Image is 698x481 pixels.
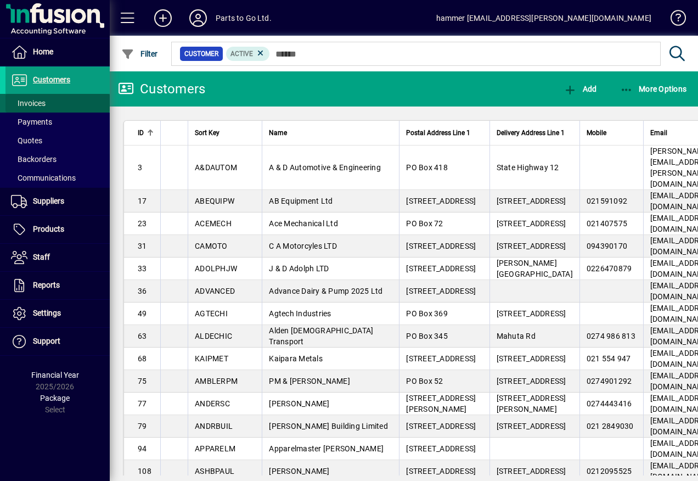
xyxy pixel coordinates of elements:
span: [STREET_ADDRESS][PERSON_NAME] [406,394,476,413]
span: Customers [33,75,70,84]
span: Reports [33,281,60,289]
span: Home [33,47,53,56]
span: 33 [138,264,147,273]
span: ABEQUIPW [195,197,234,205]
span: J & D Adolph LTD [269,264,329,273]
span: ADOLPHJW [195,264,237,273]
div: hammer [EMAIL_ADDRESS][PERSON_NAME][DOMAIN_NAME] [436,9,651,27]
a: Invoices [5,94,110,113]
span: [PERSON_NAME] Building Limited [269,422,388,430]
span: Invoices [11,99,46,108]
button: Profile [181,8,216,28]
span: PO Box 369 [406,309,448,318]
span: AB Equipment Ltd [269,197,333,205]
span: [STREET_ADDRESS] [406,264,476,273]
div: ID [138,127,154,139]
span: [STREET_ADDRESS] [406,242,476,250]
a: Settings [5,300,110,327]
span: A&DAUTOM [195,163,237,172]
span: 021 554 947 [587,354,631,363]
span: ID [138,127,144,139]
a: Home [5,38,110,66]
a: Quotes [5,131,110,150]
span: Staff [33,253,50,261]
span: ADVANCED [195,287,235,295]
span: AGTECHI [195,309,228,318]
span: Package [40,394,70,402]
span: [STREET_ADDRESS] [497,197,566,205]
span: [STREET_ADDRESS] [497,377,566,385]
span: Payments [11,118,52,126]
div: Customers [118,80,205,98]
span: 36 [138,287,147,295]
span: Active [230,50,253,58]
span: C A Motorcyles LTD [269,242,337,250]
span: 23 [138,219,147,228]
span: 0274 986 813 [587,332,635,340]
span: 021591092 [587,197,627,205]
span: Email [650,127,667,139]
span: 68 [138,354,147,363]
a: Backorders [5,150,110,169]
span: [PERSON_NAME] [269,467,329,476]
span: Name [269,127,287,139]
span: [PERSON_NAME][GEOGRAPHIC_DATA] [497,259,573,278]
span: [STREET_ADDRESS] [497,242,566,250]
a: Staff [5,244,110,271]
button: Add [561,79,599,99]
span: Quotes [11,136,42,145]
span: Apparelmaster [PERSON_NAME] [269,444,384,453]
a: Reports [5,272,110,299]
span: Settings [33,309,61,317]
a: Communications [5,169,110,187]
span: [STREET_ADDRESS] [497,219,566,228]
span: PO Box 418 [406,163,448,172]
span: 75 [138,377,147,385]
span: 021407575 [587,219,627,228]
span: More Options [620,85,687,93]
span: Financial Year [31,371,79,379]
a: Knowledge Base [662,2,684,38]
span: 49 [138,309,147,318]
span: ACEMECH [195,219,232,228]
span: PO Box 345 [406,332,448,340]
span: Kaipara Metals [269,354,323,363]
span: PO Box 72 [406,219,443,228]
span: Filter [121,49,158,58]
span: Products [33,225,64,233]
span: PM & [PERSON_NAME] [269,377,350,385]
span: AMBLERPM [195,377,238,385]
span: Backorders [11,155,57,164]
span: Postal Address Line 1 [406,127,470,139]
span: [STREET_ADDRESS] [406,354,476,363]
span: ALDECHIC [195,332,232,340]
span: Advance Dairy & Pump 2025 Ltd [269,287,382,295]
span: KAIPMET [195,354,228,363]
span: [STREET_ADDRESS] [497,467,566,476]
div: Name [269,127,392,139]
button: More Options [617,79,690,99]
span: 94 [138,444,147,453]
span: Communications [11,174,76,182]
span: 021 2849030 [587,422,634,430]
span: [STREET_ADDRESS] [497,354,566,363]
span: APPARELM [195,444,235,453]
span: 77 [138,399,147,408]
span: ASHBPAUL [195,467,234,476]
span: [STREET_ADDRESS] [406,422,476,430]
div: Parts to Go Ltd. [216,9,272,27]
a: Suppliers [5,188,110,215]
mat-chip: Activation Status: Active [226,47,270,61]
span: Agtech Industries [269,309,331,318]
span: [STREET_ADDRESS] [406,467,476,476]
span: 094390170 [587,242,627,250]
span: Sort Key [195,127,219,139]
span: Customer [184,48,218,59]
span: [STREET_ADDRESS] [497,422,566,430]
span: Alden [DEMOGRAPHIC_DATA] Transport [269,326,373,346]
span: 31 [138,242,147,250]
a: Support [5,328,110,355]
span: State Highway 12 [497,163,559,172]
a: Products [5,216,110,243]
div: Mobile [587,127,637,139]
